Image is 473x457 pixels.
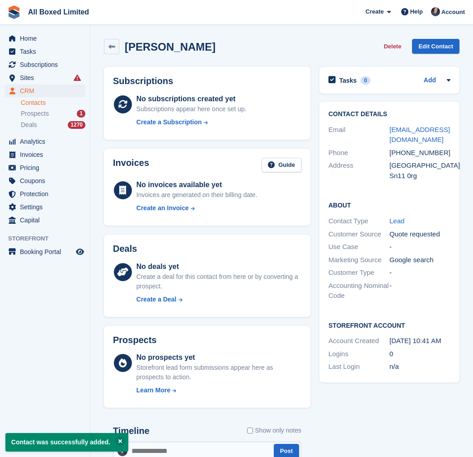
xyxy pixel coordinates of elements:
[20,45,74,58] span: Tasks
[328,216,389,226] div: Contact Type
[389,148,450,158] div: [PHONE_NUMBER]
[5,161,85,174] a: menu
[21,121,37,129] span: Deals
[20,188,74,200] span: Protection
[5,214,85,226] a: menu
[20,71,74,84] span: Sites
[20,214,74,226] span: Capital
[136,386,301,395] a: Learn More
[20,161,74,174] span: Pricing
[113,244,137,254] h2: Deals
[365,7,384,16] span: Create
[328,111,450,118] h2: Contact Details
[262,158,301,173] a: Guide
[136,104,247,114] div: Subscriptions appear here once set up.
[328,281,389,301] div: Accounting Nominal Code
[328,320,450,330] h2: Storefront Account
[113,158,149,173] h2: Invoices
[136,295,301,304] a: Create a Deal
[5,45,85,58] a: menu
[5,201,85,213] a: menu
[24,5,93,19] a: All Boxed Limited
[247,426,301,435] label: Show only notes
[247,426,253,435] input: Show only notes
[5,71,85,84] a: menu
[328,125,389,145] div: Email
[328,336,389,346] div: Account Created
[389,281,450,301] div: -
[389,268,450,278] div: -
[21,120,85,130] a: Deals 1270
[410,7,423,16] span: Help
[389,217,404,225] a: Lead
[20,148,74,161] span: Invoices
[20,85,74,97] span: CRM
[77,110,85,118] div: 1
[136,94,247,104] div: No subscriptions created yet
[136,386,170,395] div: Learn More
[328,362,389,372] div: Last Login
[412,39,459,54] a: Edit Contact
[424,75,436,86] a: Add
[389,229,450,240] div: Quote requested
[328,268,389,278] div: Customer Type
[389,336,450,346] div: [DATE] 10:41 AM
[125,41,215,53] h2: [PERSON_NAME]
[5,85,85,97] a: menu
[328,148,389,158] div: Phone
[389,126,450,144] a: [EMAIL_ADDRESS][DOMAIN_NAME]
[328,160,389,181] div: Address
[5,32,85,45] a: menu
[328,255,389,265] div: Marketing Source
[113,76,301,86] h2: Subscriptions
[136,118,202,127] div: Create a Subscription
[20,174,74,187] span: Coupons
[20,135,74,148] span: Analytics
[21,99,85,107] a: Contacts
[7,5,21,19] img: stora-icon-8386f47178a22dfd0bd8f6a31ec36ba5ce8667c1dd55bd0f319d3a0aa187defe.svg
[113,426,150,436] h2: Timeline
[21,109,85,118] a: Prospects 1
[136,118,247,127] a: Create a Subscription
[5,188,85,200] a: menu
[136,363,301,382] div: Storefront lead form submissions appear here as prospects to action.
[20,32,74,45] span: Home
[389,160,450,171] div: [GEOGRAPHIC_DATA]
[5,245,85,258] a: menu
[136,261,301,272] div: No deals yet
[431,7,440,16] img: Dan Goss
[5,174,85,187] a: menu
[328,200,450,209] h2: About
[8,234,90,243] span: Storefront
[389,362,450,372] div: n/a
[136,352,301,363] div: No prospects yet
[328,229,389,240] div: Customer Source
[5,148,85,161] a: menu
[68,121,85,129] div: 1270
[20,58,74,71] span: Subscriptions
[328,349,389,359] div: Logins
[136,203,258,213] a: Create an Invoice
[339,76,357,85] h2: Tasks
[136,190,258,200] div: Invoices are generated on their billing date.
[20,245,74,258] span: Booking Portal
[21,109,49,118] span: Prospects
[389,242,450,252] div: -
[380,39,405,54] button: Delete
[74,74,81,81] i: Smart entry sync failures have occurred
[75,246,85,257] a: Preview store
[136,295,177,304] div: Create a Deal
[20,201,74,213] span: Settings
[389,255,450,265] div: Google search
[136,272,301,291] div: Create a deal for this contact from here or by converting a prospect.
[5,135,85,148] a: menu
[361,76,371,85] div: 0
[5,433,128,452] p: Contact was successfully added.
[5,58,85,71] a: menu
[389,171,450,181] div: Sn11 0rg
[441,8,465,17] span: Account
[136,203,189,213] div: Create an Invoice
[389,349,450,359] div: 0
[113,335,157,345] h2: Prospects
[328,242,389,252] div: Use Case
